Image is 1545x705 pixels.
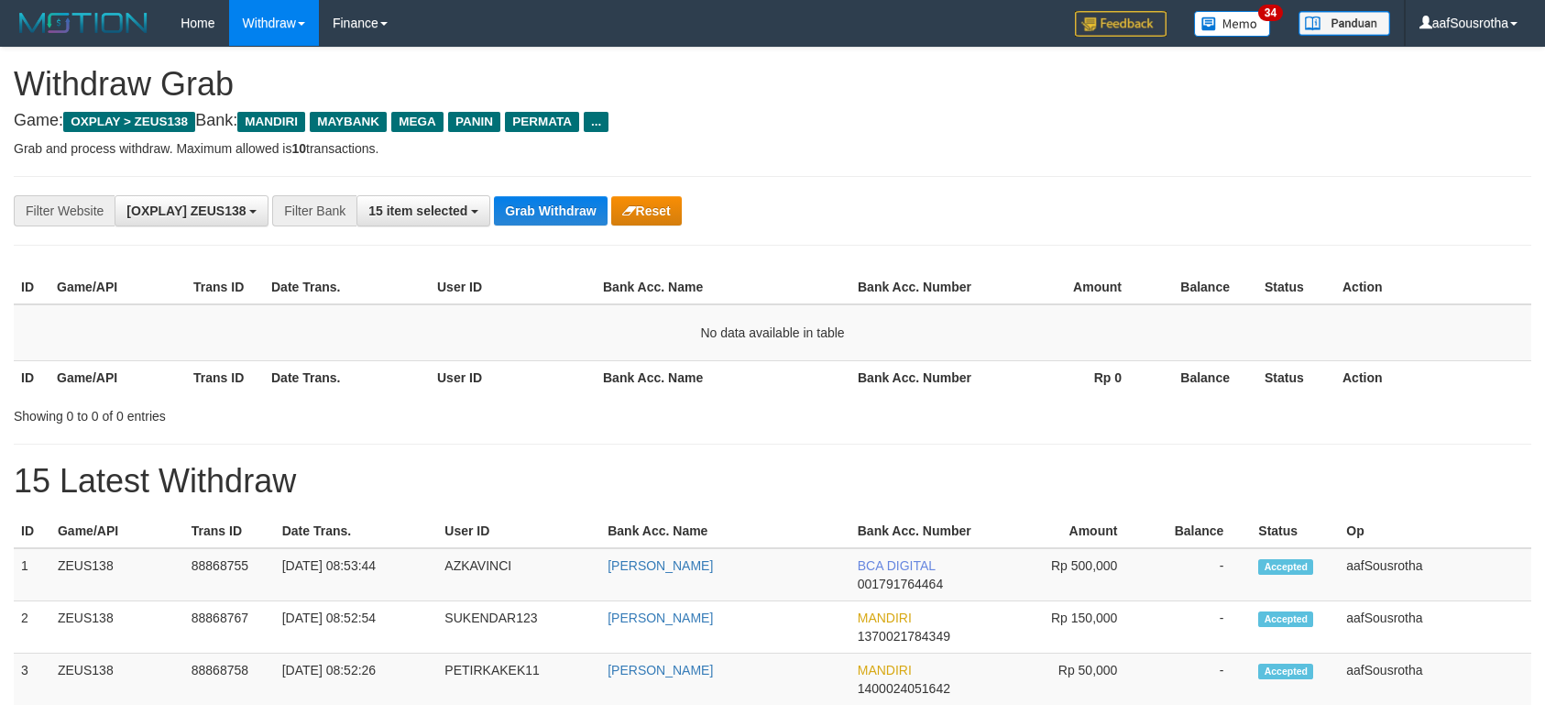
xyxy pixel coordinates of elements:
[1339,514,1531,548] th: Op
[272,195,356,226] div: Filter Bank
[858,629,950,644] span: Copy 1370021784349 to clipboard
[986,601,1145,654] td: Rp 150,000
[986,548,1145,601] td: Rp 500,000
[50,601,184,654] td: ZEUS138
[1257,270,1335,304] th: Status
[14,139,1531,158] p: Grab and process withdraw. Maximum allowed is transactions.
[1339,601,1531,654] td: aafSousrotha
[1335,360,1531,394] th: Action
[14,360,49,394] th: ID
[1335,270,1531,304] th: Action
[50,514,184,548] th: Game/API
[310,112,387,132] span: MAYBANK
[368,204,467,218] span: 15 item selected
[63,112,195,132] span: OXPLAY > ZEUS138
[356,195,490,226] button: 15 item selected
[850,270,987,304] th: Bank Acc. Number
[126,204,246,218] span: [OXPLAY] ZEUS138
[1145,548,1251,601] td: -
[1194,11,1271,37] img: Button%20Memo.svg
[50,548,184,601] td: ZEUS138
[14,601,50,654] td: 2
[858,577,943,591] span: Copy 001791764464 to clipboard
[1258,559,1313,575] span: Accepted
[1258,664,1313,679] span: Accepted
[1145,601,1251,654] td: -
[264,270,430,304] th: Date Trans.
[184,548,275,601] td: 88868755
[115,195,268,226] button: [OXPLAY] ZEUS138
[858,611,912,625] span: MANDIRI
[448,112,500,132] span: PANIN
[850,360,987,394] th: Bank Acc. Number
[275,514,438,548] th: Date Trans.
[14,304,1531,361] td: No data available in table
[14,400,630,425] div: Showing 0 to 0 of 0 entries
[275,548,438,601] td: [DATE] 08:53:44
[1149,270,1257,304] th: Balance
[184,514,275,548] th: Trans ID
[391,112,444,132] span: MEGA
[1257,360,1335,394] th: Status
[986,514,1145,548] th: Amount
[1298,11,1390,36] img: panduan.png
[186,360,264,394] th: Trans ID
[858,558,936,573] span: BCA DIGITAL
[186,270,264,304] th: Trans ID
[1339,548,1531,601] td: aafSousrotha
[49,270,186,304] th: Game/API
[291,141,306,156] strong: 10
[1145,514,1251,548] th: Balance
[1251,514,1339,548] th: Status
[14,195,115,226] div: Filter Website
[14,112,1531,130] h4: Game: Bank:
[987,270,1149,304] th: Amount
[611,196,682,226] button: Reset
[600,514,850,548] th: Bank Acc. Name
[275,601,438,654] td: [DATE] 08:52:54
[437,601,600,654] td: SUKENDAR123
[1258,611,1313,627] span: Accepted
[430,360,596,394] th: User ID
[184,601,275,654] td: 88868767
[14,66,1531,103] h1: Withdraw Grab
[858,681,950,696] span: Copy 1400024051642 to clipboard
[505,112,579,132] span: PERMATA
[14,548,50,601] td: 1
[596,270,850,304] th: Bank Acc. Name
[430,270,596,304] th: User ID
[437,514,600,548] th: User ID
[1075,11,1167,37] img: Feedback.jpg
[596,360,850,394] th: Bank Acc. Name
[987,360,1149,394] th: Rp 0
[494,196,607,226] button: Grab Withdraw
[584,112,608,132] span: ...
[1149,360,1257,394] th: Balance
[858,663,912,677] span: MANDIRI
[850,514,986,548] th: Bank Acc. Number
[608,558,713,573] a: [PERSON_NAME]
[1258,5,1283,21] span: 34
[608,611,713,625] a: [PERSON_NAME]
[264,360,430,394] th: Date Trans.
[237,112,305,132] span: MANDIRI
[14,9,153,37] img: MOTION_logo.png
[14,514,50,548] th: ID
[608,663,713,677] a: [PERSON_NAME]
[14,463,1531,500] h1: 15 Latest Withdraw
[49,360,186,394] th: Game/API
[14,270,49,304] th: ID
[437,548,600,601] td: AZKAVINCI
